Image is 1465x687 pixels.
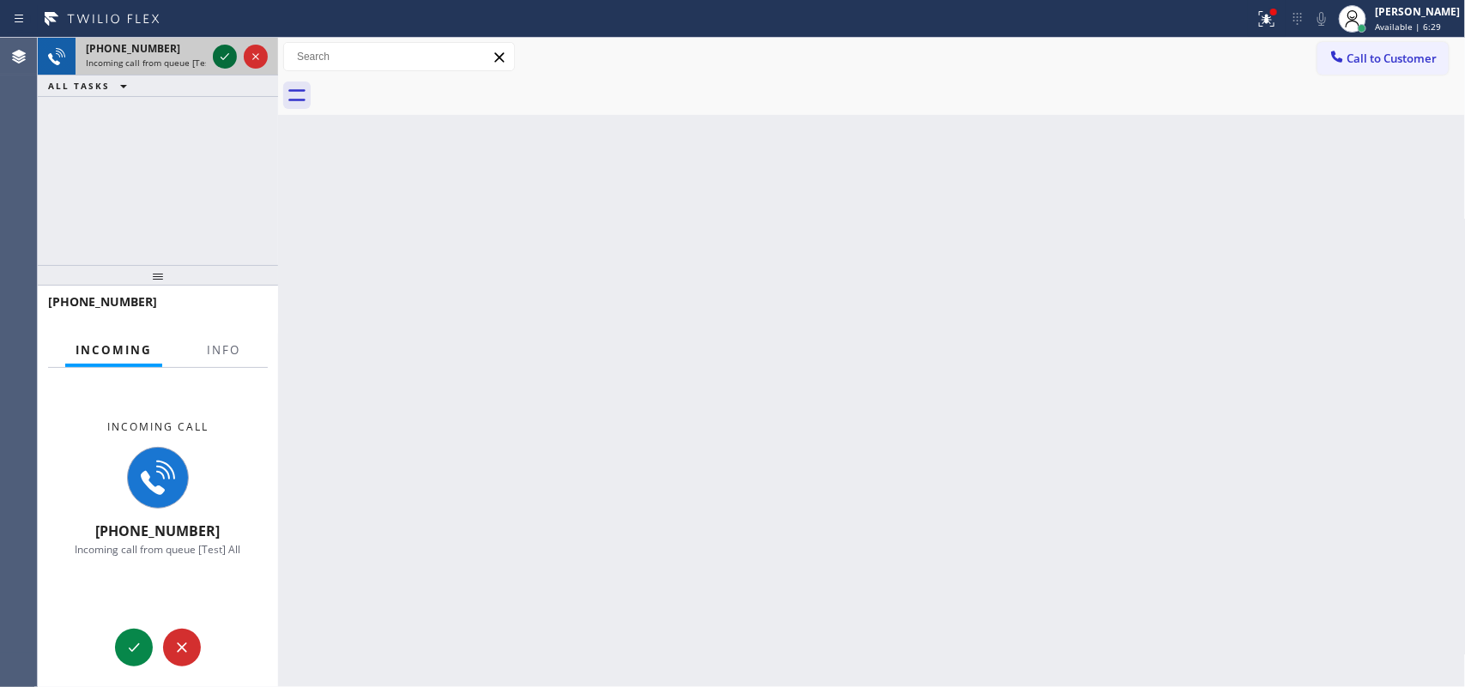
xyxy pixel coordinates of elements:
button: Mute [1310,7,1334,31]
span: Incoming call from queue [Test] All [76,542,241,557]
button: Accept [115,629,153,666]
button: Accept [213,45,237,69]
button: Incoming [65,334,162,367]
span: [PHONE_NUMBER] [96,521,221,540]
span: [PHONE_NUMBER] [48,293,157,310]
input: Search [284,43,514,70]
span: Available | 6:29 [1375,21,1441,33]
button: Call to Customer [1317,42,1449,75]
button: ALL TASKS [38,75,144,96]
span: ALL TASKS [48,80,110,92]
span: Info [207,342,240,358]
span: Incoming call [107,419,209,434]
span: Incoming call from queue [Test] All [86,57,228,69]
span: Incoming [76,342,152,358]
button: Info [197,334,251,367]
span: Call to Customer [1347,51,1438,66]
button: Reject [163,629,201,666]
div: [PERSON_NAME] [1375,4,1460,19]
button: Reject [244,45,268,69]
span: [PHONE_NUMBER] [86,41,180,56]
